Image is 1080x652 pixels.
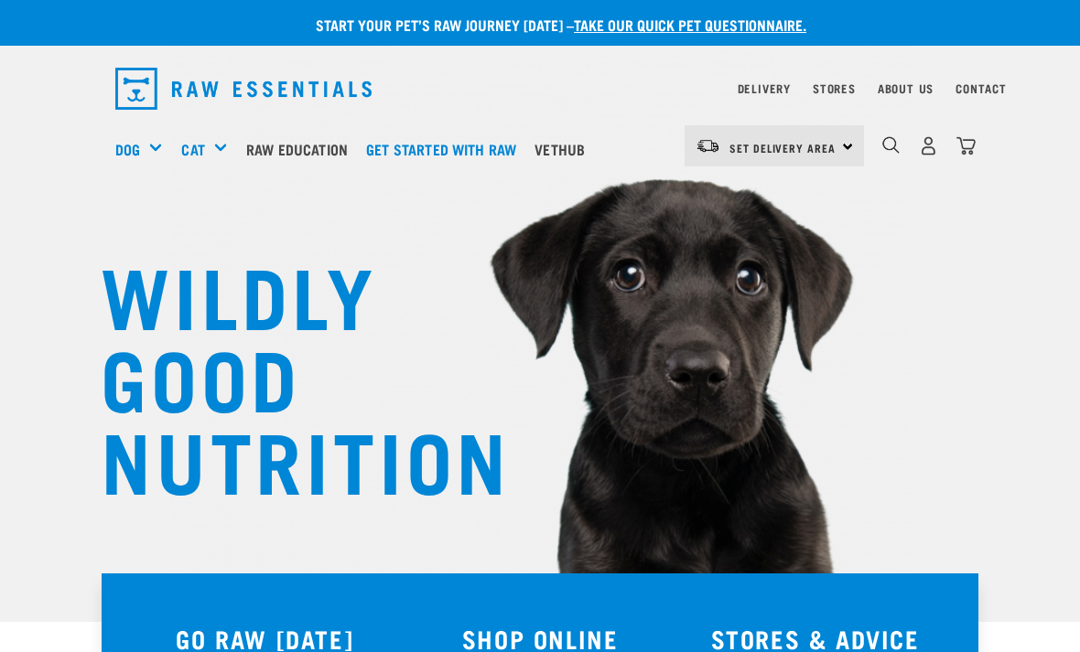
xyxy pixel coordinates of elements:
[956,136,976,155] img: home-icon@2x.png
[813,85,856,91] a: Stores
[181,138,204,160] a: Cat
[574,20,806,28] a: take our quick pet questionnaire.
[882,136,900,154] img: home-icon-1@2x.png
[101,60,979,117] nav: dropdown navigation
[530,112,599,186] a: Vethub
[878,85,934,91] a: About Us
[738,85,791,91] a: Delivery
[919,136,938,155] img: user.png
[696,138,720,155] img: van-moving.png
[115,68,372,110] img: Raw Essentials Logo
[101,251,467,498] h1: WILDLY GOOD NUTRITION
[362,112,530,186] a: Get started with Raw
[729,144,836,151] span: Set Delivery Area
[242,112,362,186] a: Raw Education
[115,138,140,160] a: Dog
[956,85,1007,91] a: Contact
